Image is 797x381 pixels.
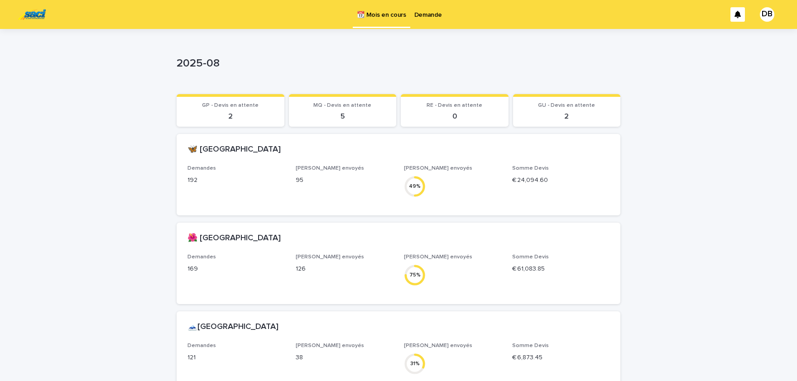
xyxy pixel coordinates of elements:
span: Somme Devis [512,254,549,260]
img: UC29JcTLQ3GheANZ19ks [18,5,46,24]
h2: 🦋 [GEOGRAPHIC_DATA] [187,145,281,155]
p: € 61,083.85 [512,264,610,274]
span: [PERSON_NAME] envoyés [296,166,364,171]
span: Demandes [187,254,216,260]
span: GP - Devis en attente [202,103,259,108]
span: Somme Devis [512,343,549,348]
span: GU - Devis en attente [538,103,595,108]
span: [PERSON_NAME] envoyés [404,254,472,260]
div: DB [760,7,774,22]
h2: 🌺 [GEOGRAPHIC_DATA] [187,233,281,243]
span: Demandes [187,343,216,348]
span: MQ - Devis en attente [313,103,371,108]
p: 2 [519,112,615,121]
p: 121 [187,353,285,362]
span: [PERSON_NAME] envoyés [296,343,364,348]
p: € 24,094.60 [512,176,610,185]
div: 49 % [404,181,426,191]
div: 31 % [404,359,426,368]
div: 75 % [404,270,426,280]
p: 0 [406,112,503,121]
p: € 6,873.45 [512,353,610,362]
p: 38 [296,353,393,362]
p: 169 [187,264,285,274]
span: [PERSON_NAME] envoyés [404,343,472,348]
span: RE - Devis en attente [427,103,482,108]
p: 192 [187,176,285,185]
span: Demandes [187,166,216,171]
p: 95 [296,176,393,185]
p: 5 [294,112,391,121]
h2: 🗻[GEOGRAPHIC_DATA] [187,322,278,332]
p: 2 [182,112,279,121]
span: [PERSON_NAME] envoyés [296,254,364,260]
p: 2025-08 [177,57,617,70]
p: 126 [296,264,393,274]
span: Somme Devis [512,166,549,171]
span: [PERSON_NAME] envoyés [404,166,472,171]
